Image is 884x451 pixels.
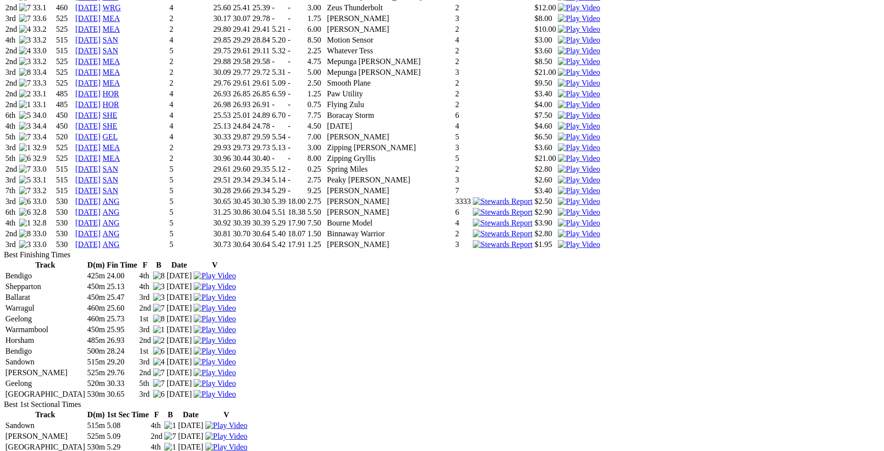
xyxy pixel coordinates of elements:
td: - [271,100,286,110]
td: 2 [169,68,212,77]
a: Watch Replay on Watchdog [558,111,600,119]
td: 4 [169,3,212,13]
a: Watch Replay on Watchdog [558,100,600,109]
img: 6 [153,347,165,356]
td: 8.50 [307,35,326,45]
td: - [287,24,306,34]
img: 3 [153,282,165,291]
td: - [287,57,306,67]
a: Watch Replay on Watchdog [194,379,236,387]
a: ANG [103,240,120,248]
img: Play Video [558,176,600,184]
a: View replay [558,197,600,205]
a: Watch Replay on Watchdog [205,421,247,429]
img: Play Video [558,165,600,174]
td: 29.29 [232,35,251,45]
img: Play Video [558,68,600,77]
td: $9.50 [534,78,556,88]
td: 2nd [5,78,18,88]
td: 33.2 [32,35,55,45]
a: MEA [103,25,120,33]
td: 29.72 [252,68,270,77]
img: 8 [19,229,31,238]
td: 3rd [5,14,18,23]
a: [DATE] [75,165,101,173]
img: Play Video [194,368,236,377]
td: 6.59 [271,89,286,99]
img: Play Video [558,122,600,131]
td: 26.93 [232,100,251,110]
img: Play Video [558,229,600,238]
td: 2nd [5,24,18,34]
a: [DATE] [75,90,101,98]
td: - [287,78,306,88]
a: SHE [103,111,117,119]
td: Paw Utility [327,89,454,99]
td: 30.09 [213,68,231,77]
td: 26.85 [252,89,270,99]
td: 29.80 [213,24,231,34]
td: - [287,100,306,110]
td: 525 [56,57,74,67]
a: ANG [103,208,120,216]
img: Play Video [558,133,600,141]
td: 29.61 [232,78,251,88]
td: Zeus Thunderbolt [327,3,454,13]
a: Watch Replay on Watchdog [558,176,600,184]
td: 2nd [5,46,18,56]
img: 7 [19,3,31,12]
td: 33.2 [32,57,55,67]
img: Play Video [194,271,236,280]
img: 6 [19,197,31,206]
img: 8 [19,68,31,77]
a: [DATE] [75,100,101,109]
a: Watch Replay on Watchdog [194,368,236,377]
a: Watch Replay on Watchdog [558,57,600,66]
td: 29.77 [232,68,251,77]
td: 1.75 [307,14,326,23]
a: SHE [103,122,117,130]
td: - [287,35,306,45]
td: 5 [169,46,212,56]
a: [DATE] [75,57,101,66]
td: 26.93 [213,89,231,99]
a: [DATE] [75,122,101,130]
td: 29.61 [252,78,270,88]
a: MEA [103,143,120,152]
td: 26.91 [252,100,270,110]
a: View replay [558,219,600,227]
td: 525 [56,78,74,88]
td: - [287,14,306,23]
td: 2 [169,57,212,67]
img: 1 [164,421,176,430]
td: 4.75 [307,57,326,67]
img: 4 [19,46,31,55]
td: 28.84 [252,35,270,45]
img: Play Video [558,143,600,152]
a: HOR [103,100,119,109]
img: 1 [19,143,31,152]
a: Watch Replay on Watchdog [194,271,236,280]
img: 2 [153,336,165,345]
img: Play Video [558,111,600,120]
td: 4 [169,35,212,45]
a: View replay [558,208,600,216]
a: Watch Replay on Watchdog [194,347,236,355]
a: Watch Replay on Watchdog [558,186,600,195]
a: MEA [103,68,120,76]
td: $8.50 [534,57,556,67]
td: [PERSON_NAME] [327,14,454,23]
a: MEA [103,154,120,162]
td: Whatever Tess [327,46,454,56]
img: Play Video [558,197,600,206]
td: 2nd [5,100,18,110]
img: Play Video [558,208,600,217]
img: 7 [153,368,165,377]
img: 4 [153,358,165,366]
td: 2 [169,78,212,88]
img: Play Video [558,240,600,249]
td: 2 [455,57,471,67]
a: MEA [103,79,120,87]
img: 1 [153,325,165,334]
td: 30.17 [213,14,231,23]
